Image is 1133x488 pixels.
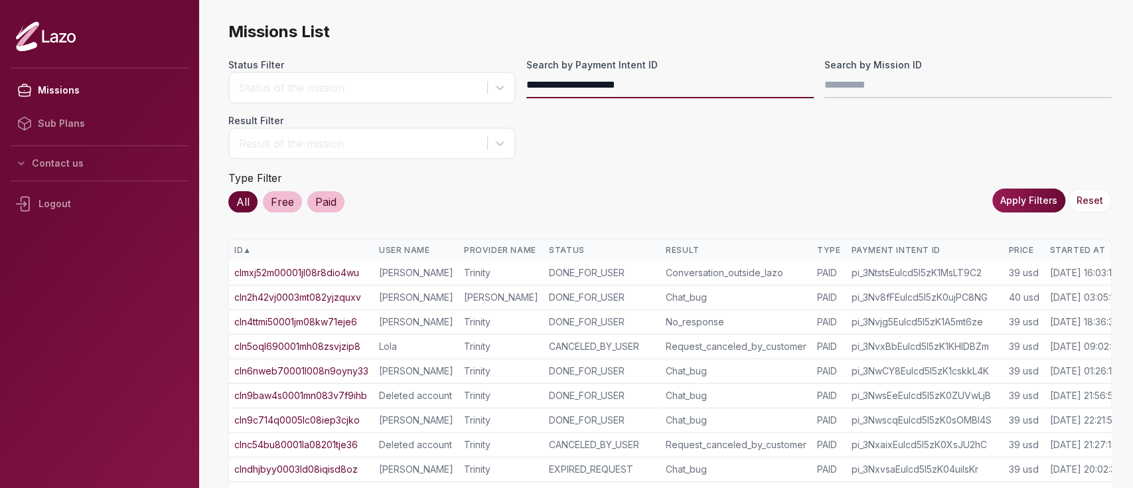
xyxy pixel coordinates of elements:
div: PAID [817,266,840,280]
div: 40 usd [1008,291,1039,304]
label: Search by Payment Intent ID [526,58,814,72]
a: cln2h42vj0003mt082yjzquxv [234,291,361,304]
div: Trinity [464,389,538,402]
div: Type [817,245,840,256]
div: Conversation_outside_lazo [666,266,806,280]
div: EXPIRED_REQUEST [549,463,655,476]
div: Chat_bug [666,389,806,402]
div: PAID [817,365,840,378]
div: PAID [817,389,840,402]
div: pi_3Nvjg5Eulcd5I5zK1A5mt6ze [851,315,998,329]
div: Provider Name [464,245,538,256]
a: clnc54bu80001la08201tje36 [234,438,358,451]
div: Result of the mission [239,135,481,151]
div: 39 usd [1008,438,1039,451]
div: [PERSON_NAME] [379,365,453,378]
div: PAID [817,463,840,476]
div: User Name [379,245,453,256]
div: 39 usd [1008,315,1039,329]
label: Search by Mission ID [824,58,1112,72]
div: Trinity [464,315,538,329]
a: cln9baw4s0001mn083v7f9ihb [234,389,367,402]
div: Deleted account [379,438,453,451]
div: [DATE] 01:26:19 [1049,365,1117,378]
div: PAID [817,291,840,304]
a: cln6nweb70001l008n9oyny33 [234,365,368,378]
div: 39 usd [1008,365,1039,378]
div: DONE_FOR_USER [549,414,655,427]
div: pi_3NxvsaEulcd5I5zK04uiIsKr [851,463,998,476]
div: DONE_FOR_USER [549,291,655,304]
div: Trinity [464,414,538,427]
div: [PERSON_NAME] [379,315,453,329]
div: DONE_FOR_USER [549,365,655,378]
div: Trinity [464,463,538,476]
div: PAID [817,414,840,427]
div: [DATE] 18:36:35 [1049,315,1118,329]
div: 39 usd [1008,463,1039,476]
div: Payment Intent ID [851,245,998,256]
div: pi_3NtstsEulcd5I5zK1MsLT9C2 [851,266,998,280]
div: pi_3Nv8fFEulcd5I5zK0ujPC8NG [851,291,998,304]
div: Trinity [464,340,538,353]
div: Logout [11,187,189,221]
div: PAID [817,438,840,451]
a: cln4ttmi50001jm08kw71eje6 [234,315,357,329]
div: Chat_bug [666,291,806,304]
div: [DATE] 21:56:59 [1049,389,1118,402]
div: DONE_FOR_USER [549,315,655,329]
div: 39 usd [1008,340,1039,353]
div: PAID [817,340,840,353]
div: Request_canceled_by_customer [666,340,806,353]
div: [DATE] 20:02:35 [1049,463,1120,476]
label: Result Filter [228,114,516,127]
div: ID [234,245,368,256]
div: [DATE] 09:02:01 [1049,340,1120,353]
div: All [228,191,258,212]
span: Missions List [228,21,1112,42]
div: Trinity [464,438,538,451]
div: DONE_FOR_USER [549,389,655,402]
label: Status Filter [228,58,516,72]
div: DONE_FOR_USER [549,266,655,280]
div: No_response [666,315,806,329]
div: 39 usd [1008,414,1039,427]
div: pi_3NwsEeEulcd5I5zK0ZUVwLjB [851,389,998,402]
div: 39 usd [1008,389,1039,402]
div: pi_3NwscqEulcd5I5zK0sOMBI4S [851,414,998,427]
div: pi_3NxaixEulcd5I5zK0XsJU2hC [851,438,998,451]
a: cln5oql690001mh08zsvjzip8 [234,340,360,353]
div: Free [263,191,302,212]
div: [DATE] 21:27:13 [1049,438,1116,451]
div: Chat_bug [666,463,806,476]
div: Trinity [464,365,538,378]
div: Price [1008,245,1039,256]
div: Started At [1049,245,1121,256]
button: Contact us [11,151,189,175]
div: CANCELED_BY_USER [549,340,655,353]
div: [PERSON_NAME] [464,291,538,304]
div: [PERSON_NAME] [379,463,453,476]
a: Missions [11,74,189,107]
div: Result [666,245,806,256]
a: clndhjbyy0003ld08iqisd8oz [234,463,358,476]
div: [PERSON_NAME] [379,291,453,304]
div: [DATE] 16:03:10 [1049,266,1117,280]
div: PAID [817,315,840,329]
div: Trinity [464,266,538,280]
div: [PERSON_NAME] [379,414,453,427]
div: pi_3NwCY8Eulcd5I5zK1cskkL4K [851,365,998,378]
span: ▲ [243,245,251,256]
div: 39 usd [1008,266,1039,280]
div: Lola [379,340,453,353]
a: cln9c714q0005lc08iep3cjko [234,414,360,427]
div: Paid [307,191,344,212]
div: Chat_bug [666,414,806,427]
a: Sub Plans [11,107,189,140]
div: [DATE] 22:21:58 [1049,414,1118,427]
button: Reset [1068,189,1112,212]
div: pi_3NvxBbEulcd5I5zK1KHIDBZm [851,340,998,353]
a: clmxj52m00001jl08r8dio4wu [234,266,359,280]
div: [PERSON_NAME] [379,266,453,280]
label: Type Filter [228,171,282,185]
